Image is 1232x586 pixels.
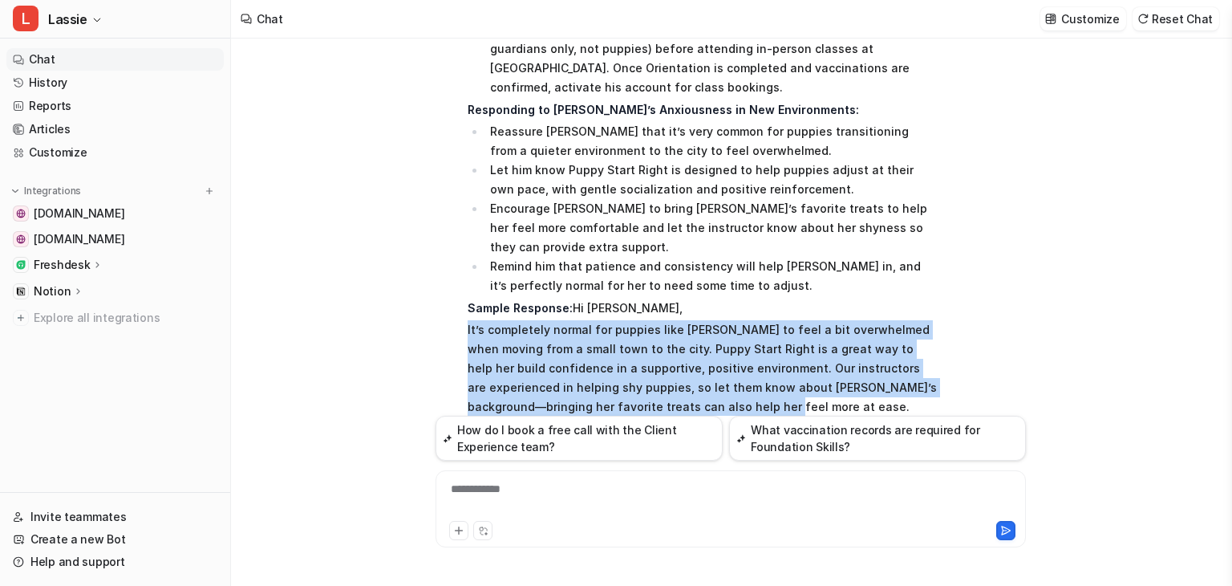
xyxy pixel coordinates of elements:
img: Notion [16,287,26,296]
p: Customize [1061,10,1119,27]
button: What vaccination records are required for Foundation Skills? [729,416,1026,461]
img: customize [1045,13,1056,25]
button: Reset Chat [1133,7,1219,31]
a: online.whenhoundsfly.com[DOMAIN_NAME] [6,228,224,250]
img: expand menu [10,185,21,197]
button: How do I book a free call with the Client Experience team? [436,416,723,461]
a: Reports [6,95,224,117]
a: History [6,71,224,94]
span: [DOMAIN_NAME] [34,206,124,222]
img: menu_add.svg [204,185,215,197]
strong: Responding to [PERSON_NAME]’s Anxiousness in New Environments: [468,103,859,116]
img: online.whenhoundsfly.com [16,234,26,244]
span: L [13,6,38,31]
p: Hi [PERSON_NAME], [468,299,937,318]
p: Integrations [24,185,81,197]
img: Freshdesk [16,260,26,270]
img: reset [1137,13,1149,25]
img: explore all integrations [13,310,29,326]
p: Notion [34,283,71,299]
a: www.whenhoundsfly.com[DOMAIN_NAME] [6,202,224,225]
img: www.whenhoundsfly.com [16,209,26,218]
a: Help and support [6,551,224,573]
a: Customize [6,141,224,164]
button: Customize [1040,7,1125,31]
a: Create a new Bot [6,528,224,551]
p: It’s completely normal for puppies like [PERSON_NAME] to feel a bit overwhelmed when moving from ... [468,320,937,417]
li: Let him know Puppy Start Right is designed to help puppies adjust at their own pace, with gentle ... [485,161,937,199]
a: Explore all integrations [6,307,224,329]
div: Chat [257,10,283,27]
a: Articles [6,118,224,140]
span: Explore all integrations [34,305,217,331]
strong: Sample Response: [468,301,573,315]
span: [DOMAIN_NAME] [34,231,124,247]
a: Chat [6,48,224,71]
button: Integrations [6,183,86,199]
span: Lassie [48,8,87,31]
li: Remind him that patience and consistency will help [PERSON_NAME] in, and it’s perfectly normal fo... [485,257,937,295]
li: Reassure [PERSON_NAME] that it’s very common for puppies transitioning from a quieter environment... [485,122,937,161]
a: Invite teammates [6,506,224,528]
p: Freshdesk [34,257,90,273]
li: Encourage [PERSON_NAME] to bring [PERSON_NAME]’s favorite treats to help her feel more comfortabl... [485,199,937,257]
li: Instruct [PERSON_NAME] to book the required Orientation session (for guardians only, not puppies)... [485,20,937,97]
